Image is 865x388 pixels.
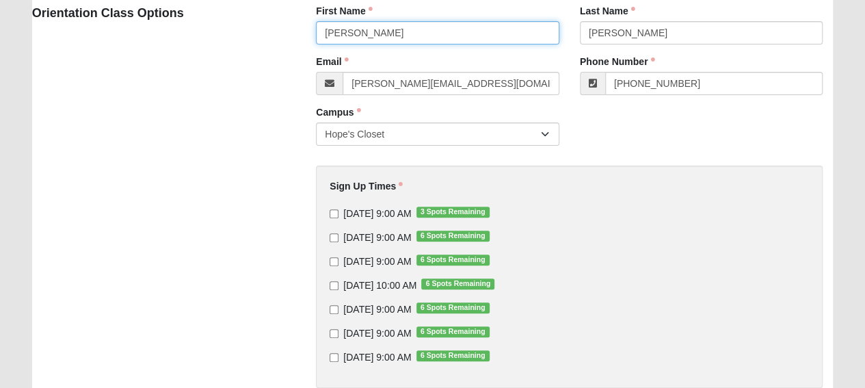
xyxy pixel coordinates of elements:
[343,304,411,315] span: [DATE] 9:00 AM
[343,328,411,339] span: [DATE] 9:00 AM
[343,280,416,291] span: [DATE] 10:00 AM
[416,326,490,337] span: 6 Spots Remaining
[330,209,338,218] input: [DATE] 9:00 AM3 Spots Remaining
[330,329,338,338] input: [DATE] 9:00 AM6 Spots Remaining
[416,231,490,242] span: 6 Spots Remaining
[343,208,411,219] span: [DATE] 9:00 AM
[330,257,338,266] input: [DATE] 9:00 AM6 Spots Remaining
[330,233,338,242] input: [DATE] 9:00 AM6 Spots Remaining
[330,179,403,193] label: Sign Up Times
[330,281,338,290] input: [DATE] 10:00 AM6 Spots Remaining
[330,353,338,362] input: [DATE] 9:00 AM6 Spots Remaining
[316,105,360,119] label: Campus
[580,4,635,18] label: Last Name
[330,305,338,314] input: [DATE] 9:00 AM6 Spots Remaining
[343,256,411,267] span: [DATE] 9:00 AM
[316,55,348,68] label: Email
[580,55,655,68] label: Phone Number
[416,255,490,266] span: 6 Spots Remaining
[416,207,490,218] span: 3 Spots Remaining
[416,350,490,361] span: 6 Spots Remaining
[343,232,411,243] span: [DATE] 9:00 AM
[316,4,372,18] label: First Name
[343,352,411,363] span: [DATE] 9:00 AM
[32,6,184,20] strong: Orientation Class Options
[421,279,494,289] span: 6 Spots Remaining
[416,302,490,313] span: 6 Spots Remaining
